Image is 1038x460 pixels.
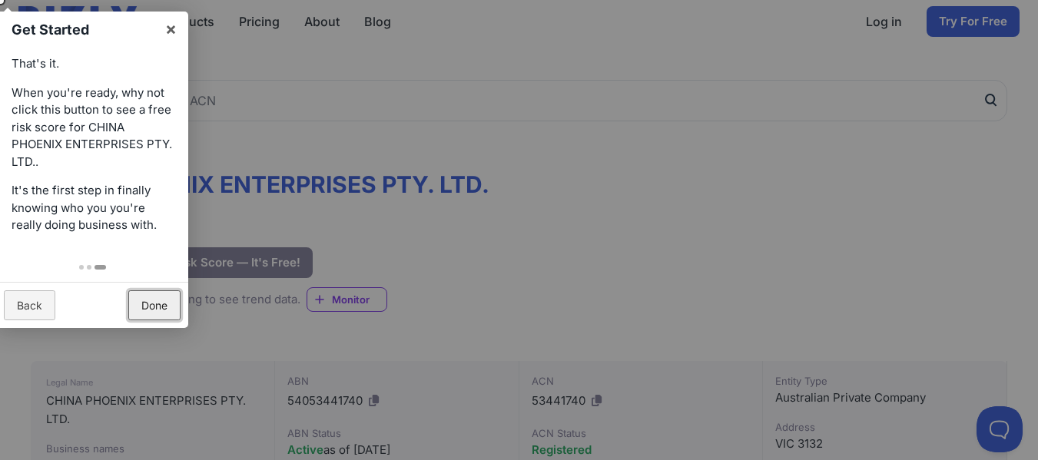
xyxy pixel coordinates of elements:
a: Done [128,290,181,320]
p: When you're ready, why not click this button to see a free risk score for CHINA PHOENIX ENTERPRIS... [12,84,173,171]
p: That's it. [12,55,173,73]
p: It's the first step in finally knowing who you you're really doing business with. [12,182,173,234]
a: Back [4,290,55,320]
h1: Get Started [12,19,157,40]
a: × [154,12,188,46]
